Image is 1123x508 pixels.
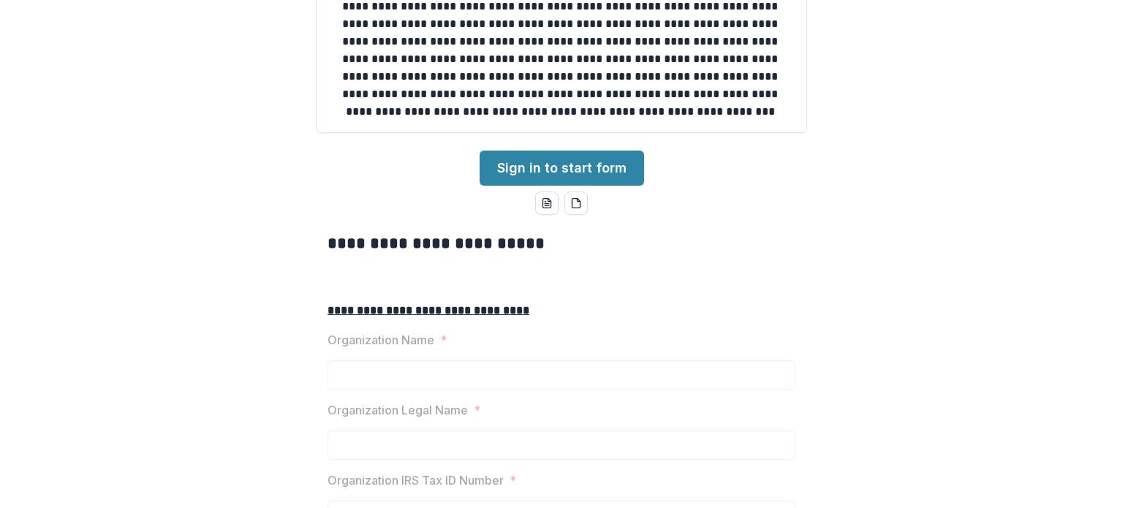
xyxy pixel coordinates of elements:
a: Sign in to start form [480,151,644,186]
button: word-download [535,192,559,215]
button: pdf-download [564,192,588,215]
p: Organization Legal Name [328,401,468,419]
p: Organization Name [328,331,434,349]
p: Organization IRS Tax ID Number [328,471,504,489]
